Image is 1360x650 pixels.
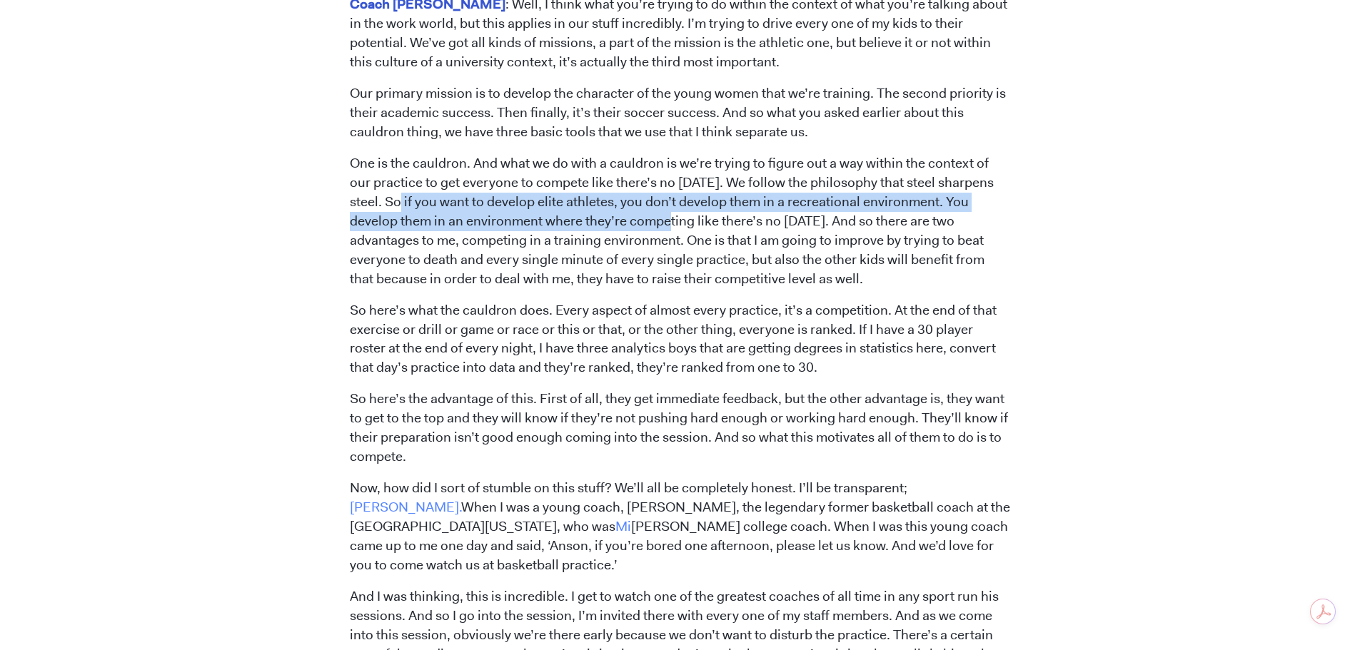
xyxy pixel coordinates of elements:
[350,154,1010,289] p: One is the cauldron. And what we do with a cauldron is we’re trying to figure out a way within th...
[350,84,1010,142] p: Our primary mission is to develop the character of the young women that we’re training. The secon...
[350,390,1010,467] p: So here’s the advantage of this. First of all, they get immediate feedback, but the other advanta...
[615,517,631,535] a: Mi
[350,479,1010,575] p: Now, how did I sort of stumble on this stuff? We’ll all be completely honest. I’ll be transparent...
[350,301,1010,378] p: So here’s what the cauldron does. Every aspect of almost every practice, it’s a competition. At t...
[350,498,461,516] a: [PERSON_NAME].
